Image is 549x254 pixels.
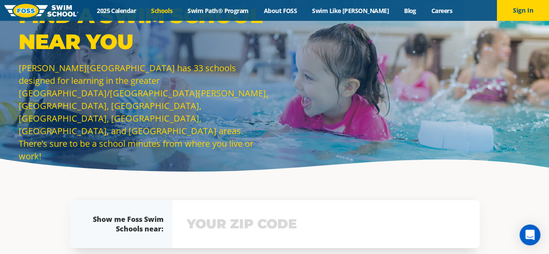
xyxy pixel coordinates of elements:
[305,7,397,15] a: Swim Like [PERSON_NAME]
[424,7,460,15] a: Careers
[519,224,540,245] div: Open Intercom Messenger
[256,7,305,15] a: About FOSS
[4,4,79,17] img: FOSS Swim School Logo
[396,7,424,15] a: Blog
[184,211,467,237] input: YOUR ZIP CODE
[89,7,144,15] a: 2025 Calendar
[19,62,270,162] p: [PERSON_NAME][GEOGRAPHIC_DATA] has 33 schools designed for learning in the greater [GEOGRAPHIC_DA...
[87,214,164,234] div: Show me Foss Swim Schools near:
[19,3,270,55] p: Find a Swim School Near You
[144,7,180,15] a: Schools
[180,7,256,15] a: Swim Path® Program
